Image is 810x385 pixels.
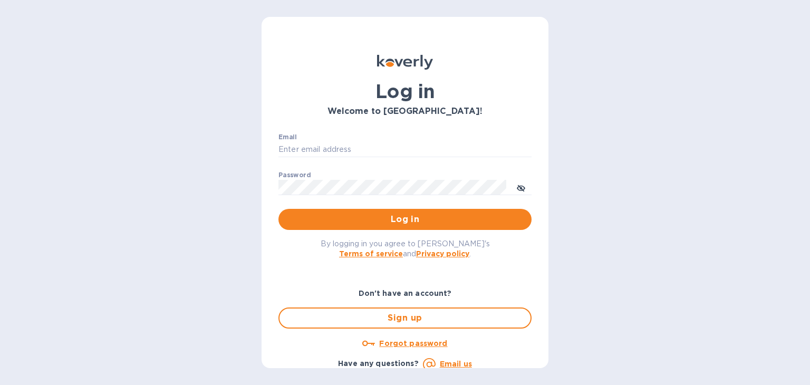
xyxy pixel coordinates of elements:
span: Log in [287,213,523,226]
button: toggle password visibility [510,177,532,198]
b: Don't have an account? [359,289,452,297]
a: Email us [440,360,472,368]
button: Log in [278,209,532,230]
button: Sign up [278,307,532,329]
img: Koverly [377,55,433,70]
a: Privacy policy [416,249,469,258]
h3: Welcome to [GEOGRAPHIC_DATA]! [278,107,532,117]
h1: Log in [278,80,532,102]
a: Terms of service [339,249,403,258]
input: Enter email address [278,142,532,158]
label: Password [278,172,311,178]
u: Forgot password [379,339,447,348]
b: Have any questions? [338,359,419,368]
span: By logging in you agree to [PERSON_NAME]'s and . [321,239,490,258]
label: Email [278,134,297,140]
span: Sign up [288,312,522,324]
